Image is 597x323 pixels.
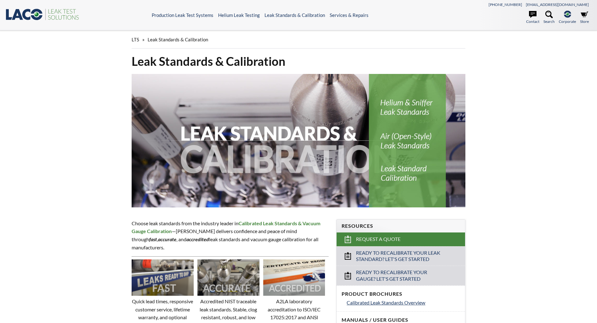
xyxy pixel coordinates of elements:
[149,236,157,242] em: fast
[197,259,259,295] img: Image showing the word ACCURATE overlaid on it
[337,246,465,266] a: Ready to Recalibrate Your Leak Standard? Let's Get Started
[356,250,447,263] span: Ready to Recalibrate Your Leak Standard? Let's Get Started
[347,300,425,305] span: Calibrated Leak Standards Overview
[132,74,466,207] img: Leak Standards & Calibration header
[337,232,465,246] a: Request a Quote
[559,18,576,24] span: Corporate
[218,12,260,18] a: Helium Leak Testing
[152,12,213,18] a: Production Leak Test Systems
[158,236,176,242] strong: accurate
[132,54,466,69] h1: Leak Standards & Calibration
[330,12,369,18] a: Services & Repairs
[580,11,589,24] a: Store
[356,269,447,282] span: Ready to Recalibrate Your Gauge? Let's Get Started
[263,259,325,295] img: Image showing the word ACCREDITED overlaid on it
[342,223,460,229] h4: Resources
[264,12,325,18] a: Leak Standards & Calibration
[526,11,539,24] a: Contact
[186,236,209,242] em: accredited
[148,37,208,42] span: Leak Standards & Calibration
[342,291,460,297] h4: Product Brochures
[526,2,589,7] a: [EMAIL_ADDRESS][DOMAIN_NAME]
[132,259,194,295] img: Image showing the word FAST overlaid on it
[347,299,460,307] a: Calibrated Leak Standards Overview
[337,266,465,285] a: Ready to Recalibrate Your Gauge? Let's Get Started
[489,2,522,7] a: [PHONE_NUMBER]
[356,236,401,242] span: Request a Quote
[132,31,466,49] div: »
[543,11,555,24] a: Search
[132,219,329,251] p: Choose leak standards from the industry leader in —[PERSON_NAME] delivers confidence and peace of...
[132,37,139,42] span: LTS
